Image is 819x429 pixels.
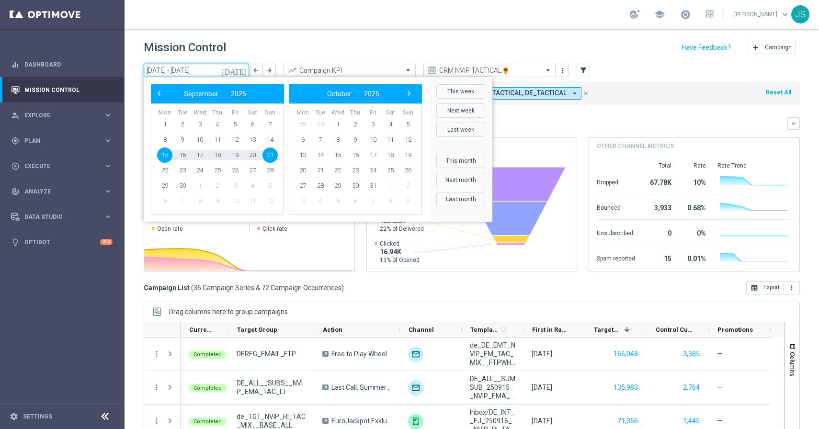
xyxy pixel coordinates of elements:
[347,109,364,117] th: weekday
[169,308,288,316] div: Row Groups
[788,284,796,292] i: more_vert
[532,417,552,425] div: 16 Sep 2025, Tuesday
[470,326,498,333] span: Templates
[262,193,278,209] span: 12
[245,178,260,193] span: 4
[313,117,328,132] span: 30
[399,109,417,117] th: weekday
[144,64,249,77] input: Select date range
[24,113,103,118] span: Explore
[348,117,363,132] span: 2
[683,162,706,169] div: Rate
[436,103,485,118] button: Next week
[364,109,382,117] th: weekday
[570,89,579,98] i: arrow_drop_down
[24,163,103,169] span: Execute
[682,415,701,427] button: 1,445
[597,199,635,214] div: Bounced
[227,147,243,163] span: 19
[594,326,620,333] span: Targeted Customers
[11,86,113,94] button: Mission Control
[532,326,569,333] span: First in Range
[156,109,174,117] th: weekday
[210,132,225,147] span: 11
[717,417,722,425] span: —
[192,132,207,147] span: 10
[284,64,416,77] ng-select: Campaign KPI
[752,44,760,51] i: add
[597,142,674,150] h4: Other channel metrics
[192,163,207,178] span: 24
[181,371,771,405] div: Press SPACE to select this row.
[245,147,260,163] span: 20
[157,117,172,132] span: 1
[647,199,671,214] div: 3,933
[647,250,671,265] div: 15
[383,163,398,178] span: 25
[331,350,392,358] span: Free to Play Wheel DE REG
[784,281,800,294] button: more_vert
[245,132,260,147] span: 13
[683,199,706,214] div: 0.68%
[597,225,635,240] div: Unsubscribed
[227,178,243,193] span: 3
[100,239,113,245] div: +10
[330,163,345,178] span: 22
[261,109,279,117] th: weekday
[380,225,424,233] span: 22% of Delivered
[11,162,103,170] div: Execute
[192,117,207,132] span: 3
[175,117,190,132] span: 2
[11,112,113,119] button: person_search Explore keyboard_arrow_right
[746,281,784,294] button: open_in_browser Export
[152,383,161,392] button: more_vert
[227,193,243,209] span: 10
[733,7,791,22] a: [PERSON_NAME]keyboard_arrow_down
[11,136,20,145] i: gps_fixed
[790,120,797,127] i: keyboard_arrow_down
[295,147,310,163] span: 13
[400,117,416,132] span: 5
[157,178,172,193] span: 29
[169,308,288,316] span: Drag columns here to group campaigns
[237,350,296,358] span: DEREG_EMAIL_FTP
[481,89,567,97] span: AT_TACTICAL, DE_TACTICAL
[287,66,297,75] i: trending_up
[380,248,420,256] span: 16.94K
[383,132,398,147] span: 11
[322,418,329,424] span: A
[330,132,345,147] span: 8
[581,88,590,99] button: close
[175,178,190,193] span: 30
[402,88,415,100] button: ›
[157,193,172,209] span: 6
[409,326,434,333] span: Channel
[152,350,161,358] button: more_vert
[295,178,310,193] span: 27
[348,147,363,163] span: 16
[181,338,771,371] div: Press SPACE to select this row.
[400,193,416,209] span: 9
[613,348,639,360] button: 166,048
[532,383,552,392] div: 15 Sep 2025, Monday
[400,147,416,163] span: 19
[103,187,113,196] i: keyboard_arrow_right
[408,347,423,362] img: Optimail
[24,189,103,194] span: Analyze
[245,117,260,132] span: 6
[330,178,345,193] span: 29
[408,414,423,429] div: Embedded Messaging
[383,178,398,193] span: 1
[193,351,222,358] span: Completed
[295,132,310,147] span: 6
[237,379,306,396] span: DE_ALL__SUBS__NVIP_EMA_TAC_LT
[348,163,363,178] span: 23
[717,162,792,169] div: Rate Trend
[365,147,381,163] span: 17
[24,52,113,77] a: Dashboard
[24,77,113,102] a: Mission Control
[11,61,113,68] div: equalizer Dashboard
[436,173,485,187] button: Next month
[175,132,190,147] span: 9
